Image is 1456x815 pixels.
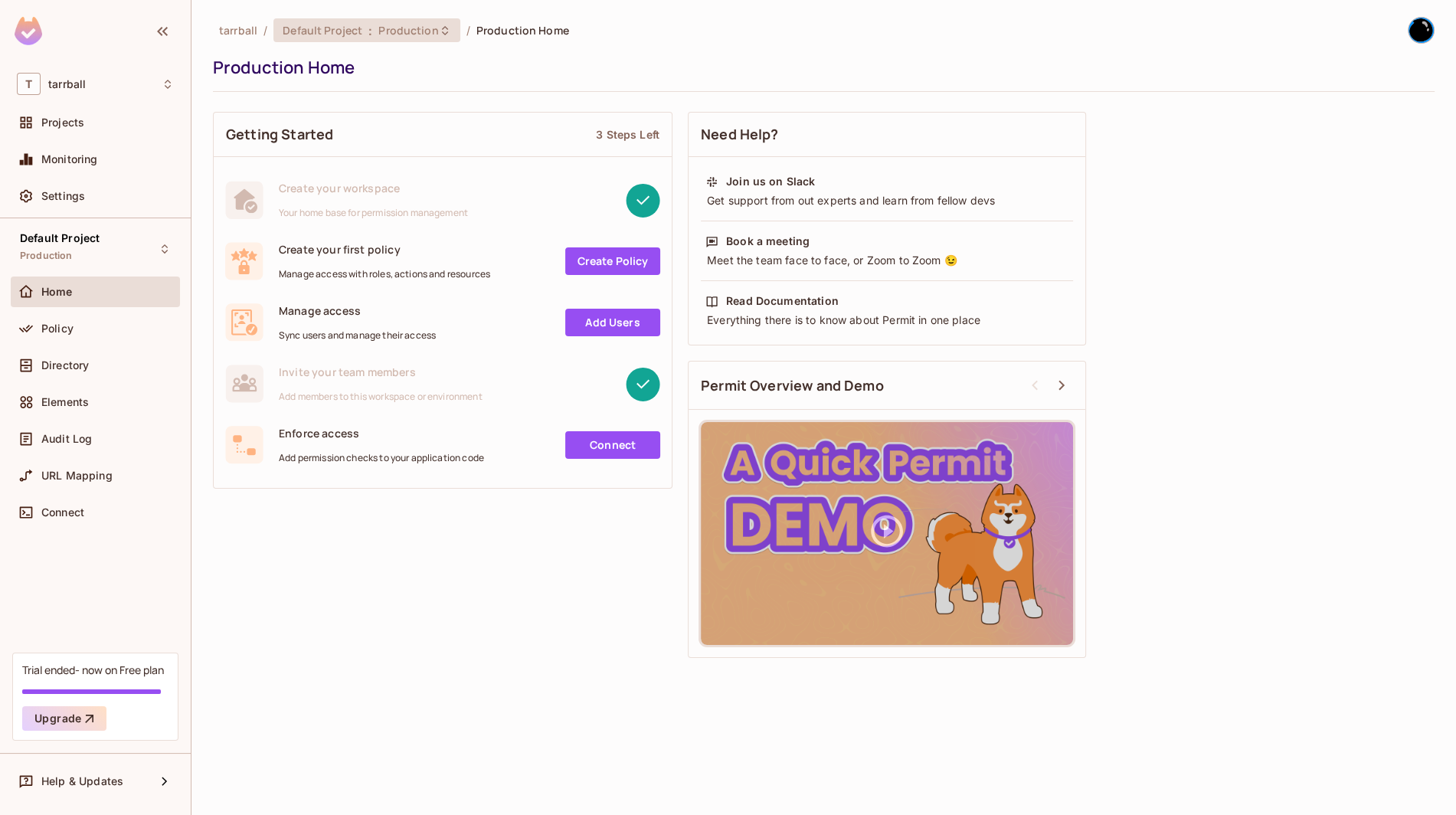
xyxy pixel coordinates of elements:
[41,190,85,202] span: Settings
[466,23,470,38] li: /
[41,153,98,165] span: Monitoring
[368,25,373,37] span: :
[41,433,92,445] span: Audit Log
[41,506,84,519] span: Connect
[219,23,257,38] span: the active workspace
[20,250,73,262] span: Production
[726,234,810,249] div: Book a meeting
[476,23,569,38] span: Production Home
[17,73,41,95] span: T
[279,452,484,464] span: Add permission checks to your application code
[263,23,267,38] li: /
[22,663,164,677] div: Trial ended- now on Free plan
[596,127,659,142] div: 3 Steps Left
[279,329,436,342] span: Sync users and manage their access
[726,174,815,189] div: Join us on Slack
[283,23,362,38] span: Default Project
[565,247,660,275] a: Create Policy
[705,253,1068,268] div: Meet the team face to face, or Zoom to Zoom 😉
[701,376,884,395] span: Permit Overview and Demo
[226,125,333,144] span: Getting Started
[20,232,100,244] span: Default Project
[41,396,89,408] span: Elements
[48,78,86,90] span: Workspace: tarrball
[705,193,1068,208] div: Get support from out experts and learn from fellow devs
[565,431,660,459] a: Connect
[213,56,1427,79] div: Production Home
[41,775,123,787] span: Help & Updates
[1409,18,1434,43] img: Andrew Tarr
[279,242,490,257] span: Create your first policy
[41,116,84,129] span: Projects
[565,309,660,336] a: Add Users
[15,17,42,45] img: SReyMgAAAABJRU5ErkJggg==
[279,365,483,379] span: Invite your team members
[41,322,74,335] span: Policy
[41,286,73,298] span: Home
[378,23,438,38] span: Production
[705,313,1068,328] div: Everything there is to know about Permit in one place
[41,470,113,482] span: URL Mapping
[726,293,839,309] div: Read Documentation
[279,391,483,403] span: Add members to this workspace or environment
[41,359,89,371] span: Directory
[279,268,490,280] span: Manage access with roles, actions and resources
[279,207,468,219] span: Your home base for permission management
[701,125,779,144] span: Need Help?
[22,706,106,731] button: Upgrade
[279,303,436,318] span: Manage access
[279,181,468,195] span: Create your workspace
[279,426,484,440] span: Enforce access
